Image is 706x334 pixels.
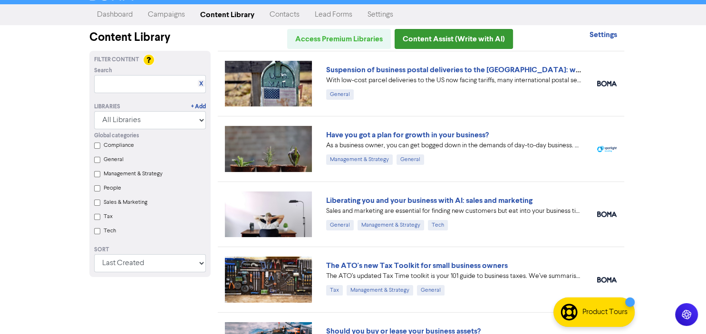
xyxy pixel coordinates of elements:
strong: Settings [589,30,617,39]
div: Content Library [89,29,211,46]
label: People [104,184,121,192]
a: Settings [360,5,401,24]
a: Access Premium Libraries [287,29,391,49]
a: Lead Forms [307,5,360,24]
img: boma [597,211,617,217]
div: The ATO’s updated Tax Time toolkit is your 101 guide to business taxes. We’ve summarised the key ... [326,271,583,281]
div: Sales and marketing are essential for finding new customers but eat into your business time. We e... [326,206,583,216]
label: Management & Strategy [104,170,163,178]
div: Sort [94,246,206,254]
a: Suspension of business postal deliveries to the [GEOGRAPHIC_DATA]: what options do you have? [326,65,661,75]
a: X [199,80,203,87]
div: Tech [428,220,448,230]
div: General [397,154,424,165]
div: General [326,89,354,100]
span: Search [94,67,112,75]
label: Compliance [104,141,134,150]
div: General [417,285,445,296]
a: Contacts [262,5,307,24]
label: Tax [104,212,113,221]
a: Dashboard [89,5,140,24]
div: Tax [326,285,343,296]
div: General [326,220,354,230]
a: The ATO's new Tax Toolkit for small business owners [326,261,508,270]
label: Tech [104,227,116,235]
label: Sales & Marketing [104,198,147,207]
div: As a business owner, you can get bogged down in the demands of day-to-day business. We can help b... [326,141,583,151]
img: boma [597,81,617,86]
img: boma [597,277,617,283]
a: Settings [589,31,617,39]
div: Management & Strategy [358,220,424,230]
a: Have you got a plan for growth in your business? [326,130,489,140]
a: + Add [191,103,206,111]
div: With low-cost parcel deliveries to the US now facing tariffs, many international postal services ... [326,76,583,86]
div: Global categories [94,132,206,140]
img: spotlight [597,146,617,152]
div: Libraries [94,103,120,111]
iframe: Chat Widget [658,288,706,334]
div: Management & Strategy [347,285,413,296]
div: Filter Content [94,56,206,64]
label: General [104,155,124,164]
div: Management & Strategy [326,154,393,165]
a: Liberating you and your business with AI: sales and marketing [326,196,532,205]
a: Content Library [193,5,262,24]
a: Campaigns [140,5,193,24]
a: Content Assist (Write with AI) [395,29,513,49]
